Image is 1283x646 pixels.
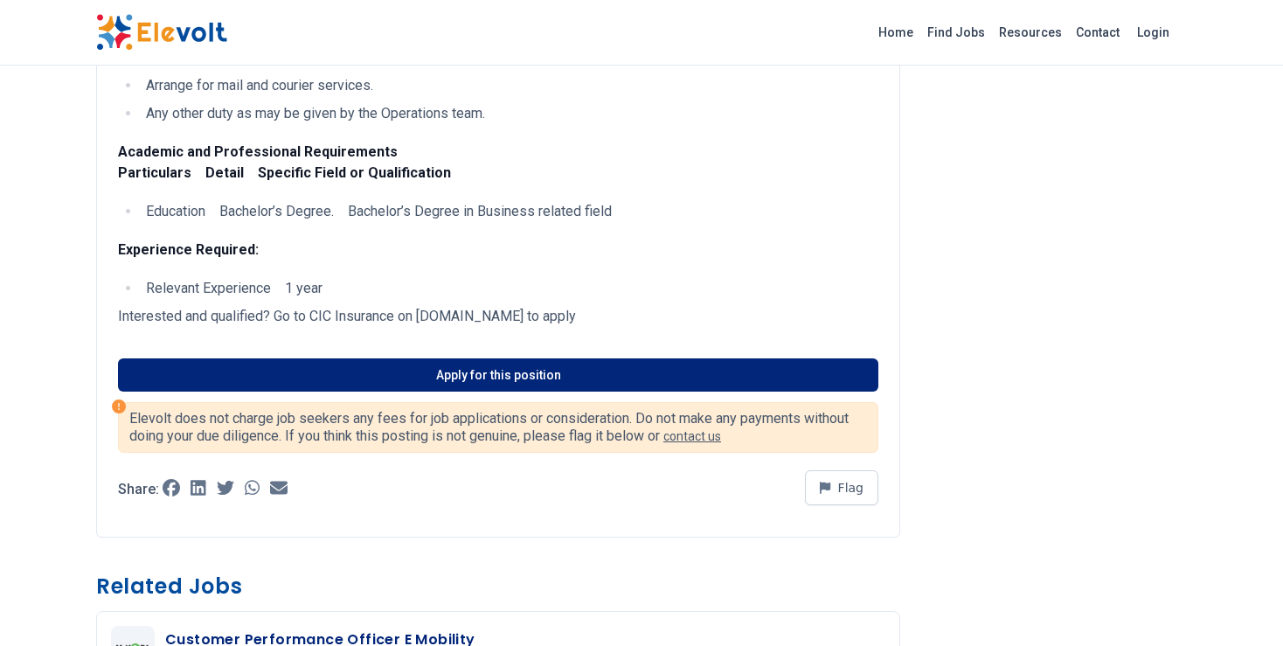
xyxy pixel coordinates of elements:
[1069,18,1127,46] a: Contact
[805,470,878,505] button: Flag
[118,483,159,497] p: Share:
[118,306,878,327] p: Interested and qualified? Go to CIC Insurance on [DOMAIN_NAME] to apply
[118,241,259,258] strong: Experience Required:
[118,143,451,181] strong: Academic and Professional Requirements Particulars Detail Specific Field or Qualification
[141,103,878,124] li: Any other duty as may be given by the Operations team.
[920,18,992,46] a: Find Jobs
[141,75,878,96] li: Arrange for mail and courier services.
[992,18,1069,46] a: Resources
[96,573,900,601] h3: Related Jobs
[141,278,878,299] li: Relevant Experience 1 year
[129,410,867,445] p: Elevolt does not charge job seekers any fees for job applications or consideration. Do not make a...
[1196,562,1283,646] iframe: Chat Widget
[96,14,227,51] img: Elevolt
[663,429,721,443] a: contact us
[1127,15,1180,50] a: Login
[871,18,920,46] a: Home
[118,358,878,392] a: Apply for this position
[141,201,878,222] li: Education Bachelor’s Degree. Bachelor’s Degree in Business related field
